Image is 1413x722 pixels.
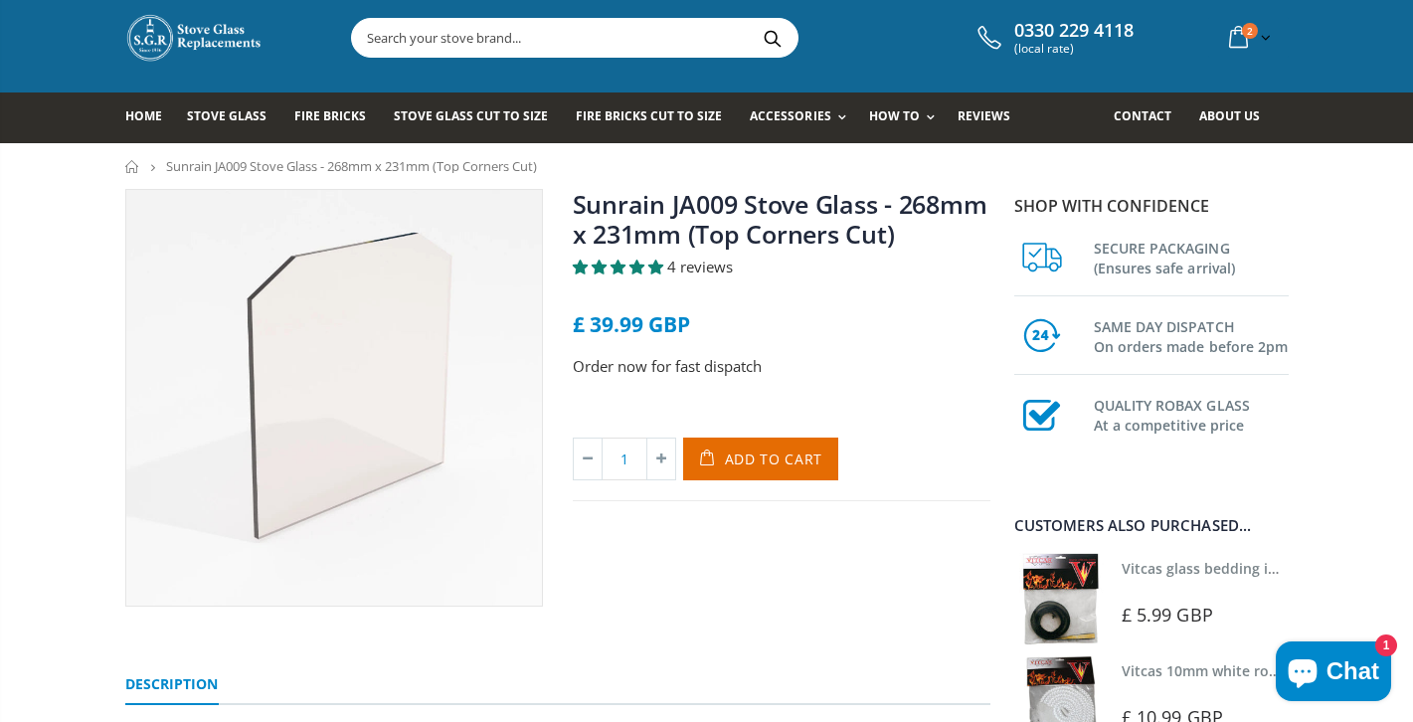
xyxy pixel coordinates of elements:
[751,19,795,57] button: Search
[869,107,920,124] span: How To
[125,107,162,124] span: Home
[166,157,537,175] span: Sunrain JA009 Stove Glass - 268mm x 231mm (Top Corners Cut)
[1014,20,1134,42] span: 0330 229 4118
[1199,107,1260,124] span: About us
[1114,92,1186,143] a: Contact
[125,160,140,173] a: Home
[576,92,737,143] a: Fire Bricks Cut To Size
[869,92,945,143] a: How To
[750,107,830,124] span: Accessories
[958,107,1010,124] span: Reviews
[1221,18,1275,57] a: 2
[1094,313,1289,357] h3: SAME DAY DISPATCH On orders made before 2pm
[1014,518,1289,533] div: Customers also purchased...
[394,107,548,124] span: Stove Glass Cut To Size
[573,187,987,251] a: Sunrain JA009 Stove Glass - 268mm x 231mm (Top Corners Cut)
[725,450,823,468] span: Add to Cart
[1094,392,1289,436] h3: QUALITY ROBAX GLASS At a competitive price
[125,92,177,143] a: Home
[958,92,1025,143] a: Reviews
[126,190,542,606] img: stoveglasstwotopcornerscut_a1778df8-b12d-4d25-9721-1dc4aa946573_800x_crop_center.webp
[1014,553,1107,645] img: Vitcas stove glass bedding in tape
[352,19,1020,57] input: Search your stove brand...
[1270,641,1397,706] inbox-online-store-chat: Shopify online store chat
[125,665,219,705] a: Description
[187,92,281,143] a: Stove Glass
[394,92,563,143] a: Stove Glass Cut To Size
[1122,603,1213,627] span: £ 5.99 GBP
[667,257,733,276] span: 4 reviews
[187,107,266,124] span: Stove Glass
[573,257,667,276] span: 5.00 stars
[750,92,855,143] a: Accessories
[1242,23,1258,39] span: 2
[294,107,366,124] span: Fire Bricks
[1014,42,1134,56] span: (local rate)
[573,310,690,338] span: £ 39.99 GBP
[573,355,990,378] p: Order now for fast dispatch
[1114,107,1171,124] span: Contact
[294,92,381,143] a: Fire Bricks
[576,107,722,124] span: Fire Bricks Cut To Size
[125,13,265,63] img: Stove Glass Replacement
[1014,194,1289,218] p: Shop with confidence
[1199,92,1275,143] a: About us
[683,438,839,480] button: Add to Cart
[1094,235,1289,278] h3: SECURE PACKAGING (Ensures safe arrival)
[972,20,1134,56] a: 0330 229 4118 (local rate)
